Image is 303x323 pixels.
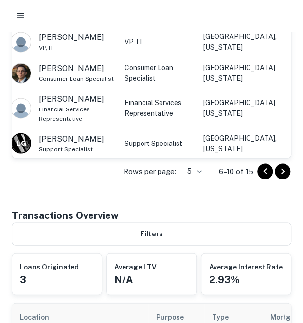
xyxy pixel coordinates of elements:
td: Support Specialist [120,127,198,159]
td: VP, IT [120,26,198,57]
span: Financial Services Representative [39,105,115,123]
h4: Transactions Overview [12,208,119,222]
h4: 2.93% [209,272,240,287]
td: [GEOGRAPHIC_DATA], [US_STATE] [198,89,296,127]
span: VP, IT [39,43,53,52]
span: Location [20,311,62,323]
p: [PERSON_NAME] [39,93,104,105]
h6: Average LTV [114,261,157,272]
img: 9c8pery4andzj6ohjkjp54ma2 [11,98,31,118]
h6: Average Interest Rate [209,261,283,272]
span: Support Specialist [39,144,93,153]
button: Go to previous page [257,163,273,179]
td: Consumer Loan Specialist [120,57,198,89]
img: 9c8pery4andzj6ohjkjp54ma2 [11,32,31,52]
p: Rows per page: [124,165,176,177]
td: [GEOGRAPHIC_DATA], [US_STATE] [198,26,296,57]
h6: Loans Originated [20,261,79,272]
p: [PERSON_NAME] [39,63,104,74]
button: Go to next page [275,163,290,179]
span: Consumer Loan Specialist [39,74,114,83]
p: [PERSON_NAME] [39,32,104,43]
img: 1594943484511 [11,63,31,83]
h4: N/A [114,272,133,287]
iframe: Chat Widget [254,245,303,292]
h4: 3 [20,272,26,287]
button: Filters [12,222,291,245]
div: 5 [180,164,203,178]
p: [PERSON_NAME] [39,133,104,144]
span: Purpose [156,311,196,323]
td: [GEOGRAPHIC_DATA], [US_STATE] [198,127,296,159]
td: [GEOGRAPHIC_DATA], [US_STATE] [198,57,296,89]
td: Financial Services Representative [120,89,198,127]
span: Type [212,311,229,323]
p: 6–10 of 15 [219,165,253,177]
p: L G [17,138,26,148]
